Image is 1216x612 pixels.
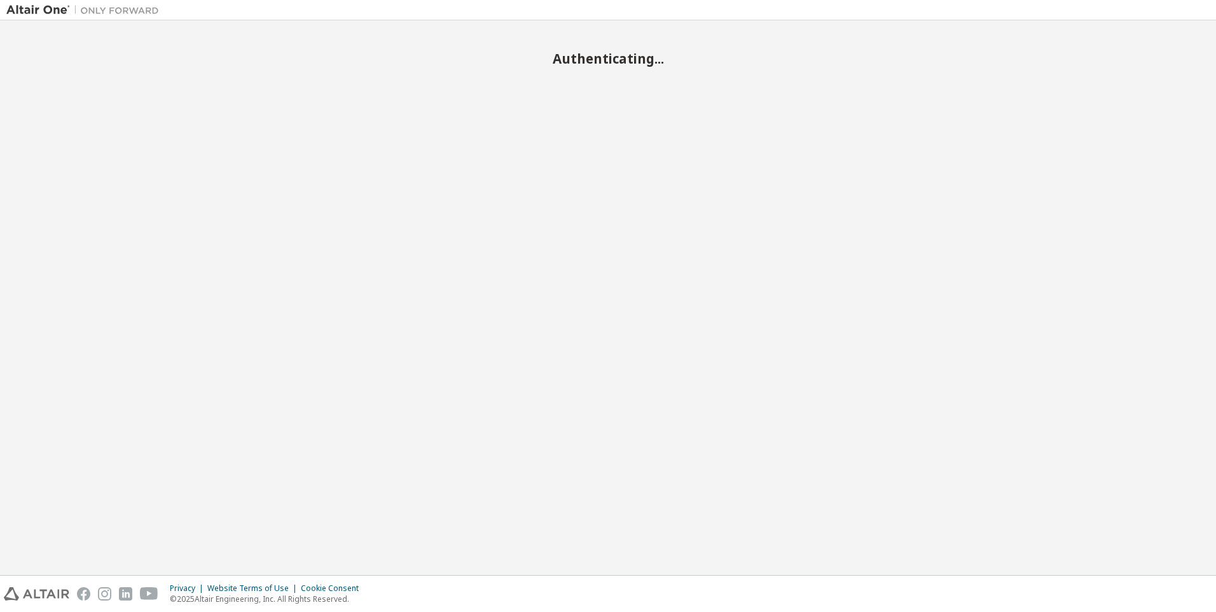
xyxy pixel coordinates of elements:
[6,50,1210,67] h2: Authenticating...
[301,583,366,594] div: Cookie Consent
[4,587,69,601] img: altair_logo.svg
[140,587,158,601] img: youtube.svg
[207,583,301,594] div: Website Terms of Use
[119,587,132,601] img: linkedin.svg
[98,587,111,601] img: instagram.svg
[77,587,90,601] img: facebook.svg
[170,583,207,594] div: Privacy
[170,594,366,604] p: © 2025 Altair Engineering, Inc. All Rights Reserved.
[6,4,165,17] img: Altair One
